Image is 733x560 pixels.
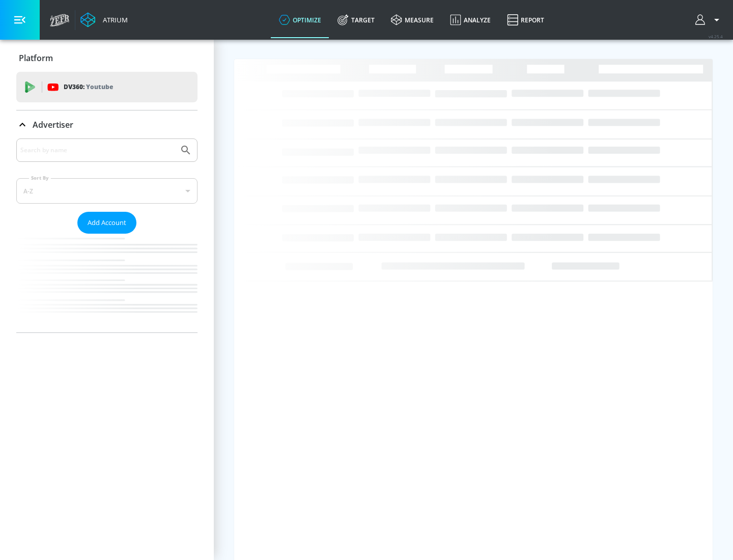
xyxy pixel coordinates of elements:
[16,178,198,204] div: A-Z
[19,52,53,64] p: Platform
[329,2,383,38] a: Target
[86,81,113,92] p: Youtube
[16,110,198,139] div: Advertiser
[29,175,51,181] label: Sort By
[16,138,198,332] div: Advertiser
[709,34,723,39] span: v 4.25.4
[80,12,128,27] a: Atrium
[64,81,113,93] p: DV360:
[99,15,128,24] div: Atrium
[20,144,175,157] input: Search by name
[442,2,499,38] a: Analyze
[499,2,552,38] a: Report
[77,212,136,234] button: Add Account
[383,2,442,38] a: measure
[16,234,198,332] nav: list of Advertiser
[271,2,329,38] a: optimize
[16,72,198,102] div: DV360: Youtube
[88,217,126,229] span: Add Account
[16,44,198,72] div: Platform
[33,119,73,130] p: Advertiser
